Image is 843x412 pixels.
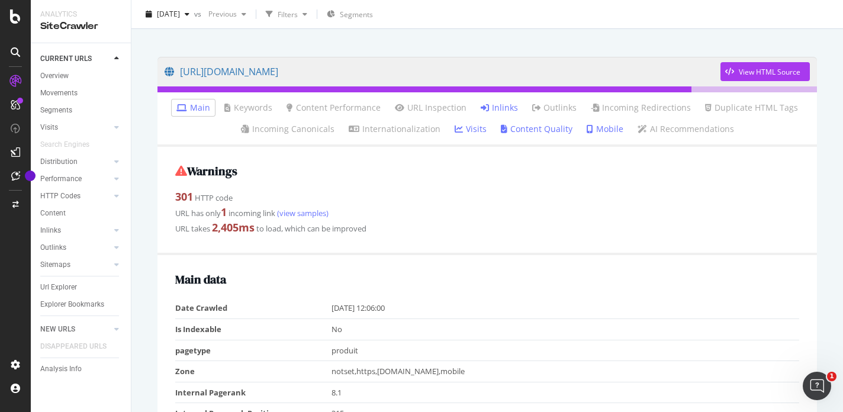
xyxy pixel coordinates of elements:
div: SiteCrawler [40,20,121,33]
td: produit [332,340,799,361]
button: Filters [261,5,312,24]
div: Explorer Bookmarks [40,298,104,311]
div: Analytics [40,9,121,20]
span: 1 [827,372,836,381]
strong: 2,405 ms [212,220,255,234]
td: pagetype [175,340,332,361]
a: Content Quality [501,123,572,135]
a: Performance [40,173,111,185]
a: Sitemaps [40,259,111,271]
td: Internal Pagerank [175,382,332,403]
div: URL has only incoming link [175,205,799,220]
a: Main [176,102,210,114]
div: Url Explorer [40,281,77,294]
div: URL takes to load, which can be improved [175,220,799,236]
div: Filters [278,9,298,19]
div: DISAPPEARED URLS [40,340,107,353]
a: Distribution [40,156,111,168]
div: CURRENT URLS [40,53,92,65]
td: No [332,318,799,340]
div: Analysis Info [40,363,82,375]
a: Overview [40,70,123,82]
a: Inlinks [481,102,518,114]
div: Content [40,207,66,220]
div: Tooltip anchor [25,170,36,181]
td: 8.1 [332,382,799,403]
a: Content [40,207,123,220]
a: Analysis Info [40,363,123,375]
a: Visits [40,121,111,134]
div: Inlinks [40,224,61,237]
a: (view samples) [275,208,329,218]
div: HTTP Codes [40,190,81,202]
a: Explorer Bookmarks [40,298,123,311]
button: [DATE] [141,5,194,24]
td: [DATE] 12:06:00 [332,298,799,318]
div: Outlinks [40,242,66,254]
a: Segments [40,104,123,117]
button: View HTML Source [720,62,810,81]
div: Sitemaps [40,259,70,271]
div: Overview [40,70,69,82]
div: Distribution [40,156,78,168]
a: Url Explorer [40,281,123,294]
div: NEW URLS [40,323,75,336]
a: AI Recommendations [638,123,734,135]
span: 2025 Aug. 31st [157,9,180,19]
span: vs [194,9,204,19]
h2: Warnings [175,165,799,178]
div: Visits [40,121,58,134]
a: Duplicate HTML Tags [705,102,798,114]
td: Zone [175,361,332,382]
a: Incoming Canonicals [241,123,334,135]
a: Mobile [587,123,623,135]
a: NEW URLS [40,323,111,336]
a: CURRENT URLS [40,53,111,65]
button: Segments [322,5,378,24]
a: Movements [40,87,123,99]
span: Previous [204,9,237,19]
a: [URL][DOMAIN_NAME] [165,57,720,86]
a: Outlinks [532,102,577,114]
a: Content Performance [287,102,381,114]
a: Outlinks [40,242,111,254]
span: Segments [340,9,373,20]
iframe: Intercom live chat [803,372,831,400]
a: Inlinks [40,224,111,237]
strong: 301 [175,189,193,204]
a: Internationalization [349,123,440,135]
div: Performance [40,173,82,185]
div: Segments [40,104,72,117]
a: URL Inspection [395,102,466,114]
a: HTTP Codes [40,190,111,202]
a: DISAPPEARED URLS [40,340,118,353]
button: Previous [204,5,251,24]
a: Keywords [224,102,272,114]
div: HTTP code [175,189,799,205]
td: Date Crawled [175,298,332,318]
a: Visits [455,123,487,135]
td: Is Indexable [175,318,332,340]
div: Search Engines [40,139,89,151]
div: View HTML Source [739,67,800,77]
a: Search Engines [40,139,101,151]
h2: Main data [175,273,799,286]
strong: 1 [221,205,227,219]
div: Movements [40,87,78,99]
a: Incoming Redirections [591,102,691,114]
td: notset,https,[DOMAIN_NAME],mobile [332,361,799,382]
